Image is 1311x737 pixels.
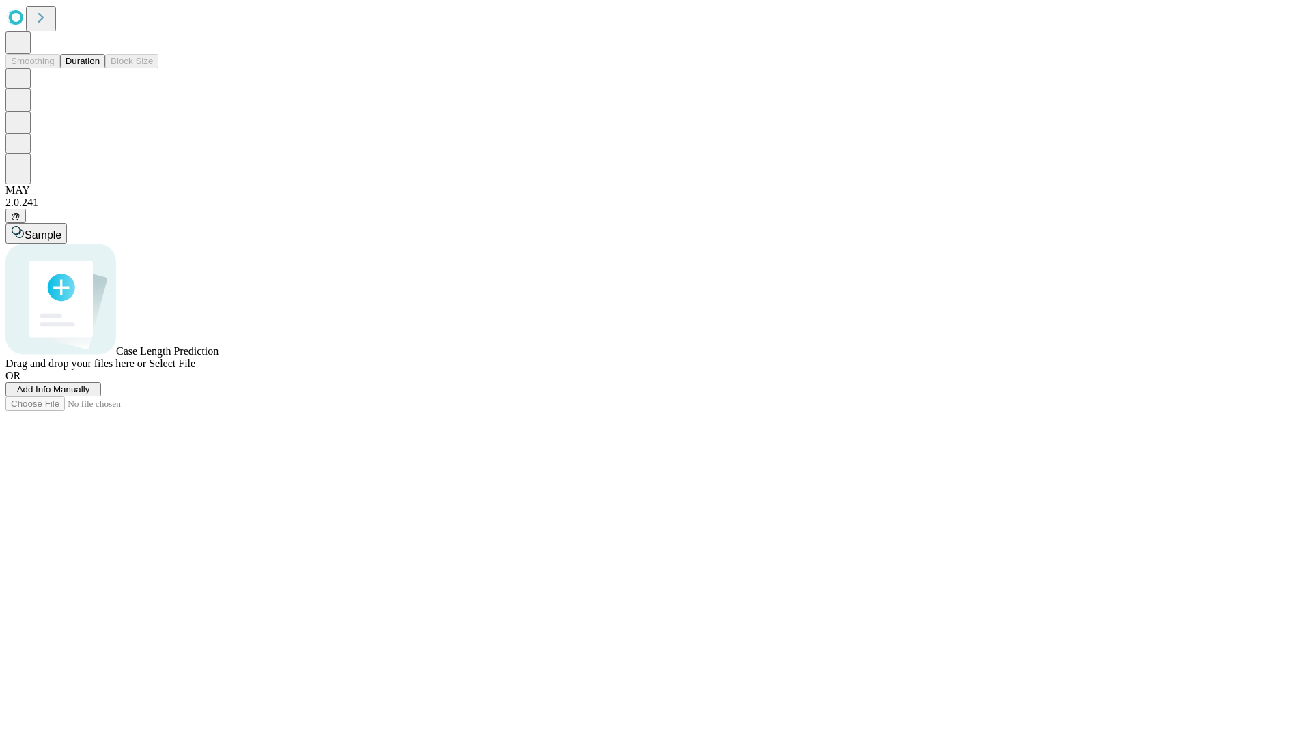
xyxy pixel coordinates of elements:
[5,370,20,381] span: OR
[5,184,1306,197] div: MAY
[149,358,195,369] span: Select File
[5,197,1306,209] div: 2.0.241
[5,209,26,223] button: @
[5,54,60,68] button: Smoothing
[60,54,105,68] button: Duration
[5,358,146,369] span: Drag and drop your files here or
[25,229,61,241] span: Sample
[5,382,101,396] button: Add Info Manually
[116,345,218,357] span: Case Length Prediction
[105,54,158,68] button: Block Size
[5,223,67,244] button: Sample
[17,384,90,394] span: Add Info Manually
[11,211,20,221] span: @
